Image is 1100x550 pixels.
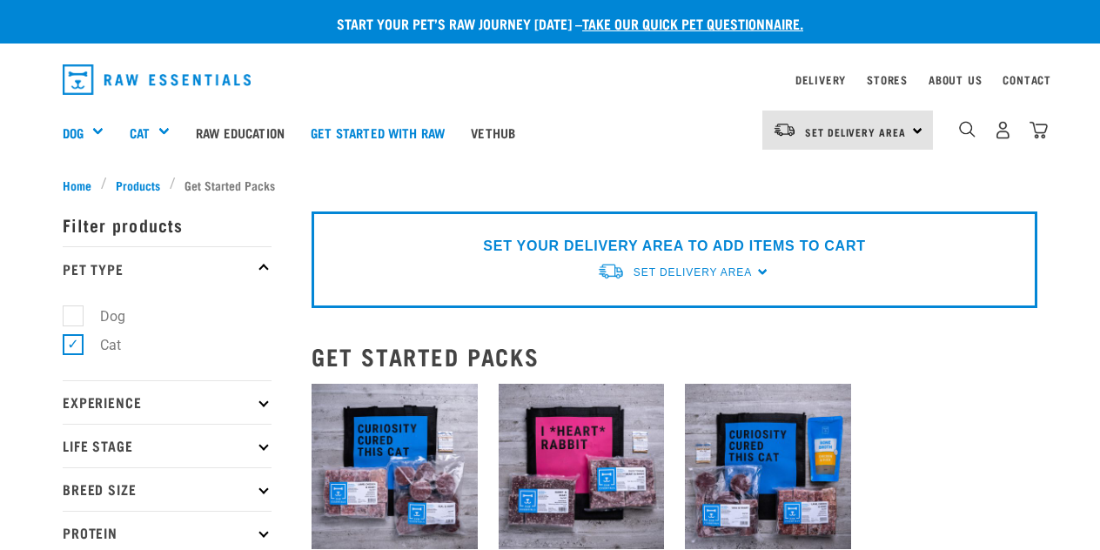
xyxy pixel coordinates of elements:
span: Home [63,176,91,194]
a: Home [63,176,101,194]
a: take our quick pet questionnaire. [582,19,803,27]
img: van-moving.png [597,262,625,280]
label: Dog [72,305,132,327]
span: Set Delivery Area [634,266,752,278]
a: Products [107,176,170,194]
img: Assortment Of Raw Essential Products For Cats Including, Pink And Black Tote Bag With "I *Heart* ... [499,384,665,550]
img: Raw Essentials Logo [63,64,251,95]
p: Breed Size [63,467,272,511]
img: van-moving.png [773,122,796,137]
a: Delivery [795,77,846,83]
a: Raw Education [183,97,298,167]
a: Cat [130,123,150,143]
span: Products [116,176,160,194]
span: Set Delivery Area [805,129,906,135]
nav: dropdown navigation [49,57,1051,102]
img: user.png [994,121,1012,139]
img: home-icon-1@2x.png [959,121,976,137]
p: SET YOUR DELIVERY AREA TO ADD ITEMS TO CART [483,236,865,257]
a: Contact [1003,77,1051,83]
p: Pet Type [63,246,272,290]
a: Vethub [458,97,528,167]
a: About Us [929,77,982,83]
label: Cat [72,334,128,356]
h2: Get Started Packs [312,343,1037,370]
p: Experience [63,380,272,424]
a: Stores [867,77,908,83]
p: Life Stage [63,424,272,467]
a: Dog [63,123,84,143]
p: Filter products [63,203,272,246]
a: Get started with Raw [298,97,458,167]
img: NSP Kitten Update [685,384,851,550]
nav: breadcrumbs [63,176,1037,194]
img: Assortment Of Raw Essential Products For Cats Including, Blue And Black Tote Bag With "Curiosity ... [312,384,478,550]
img: home-icon@2x.png [1030,121,1048,139]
